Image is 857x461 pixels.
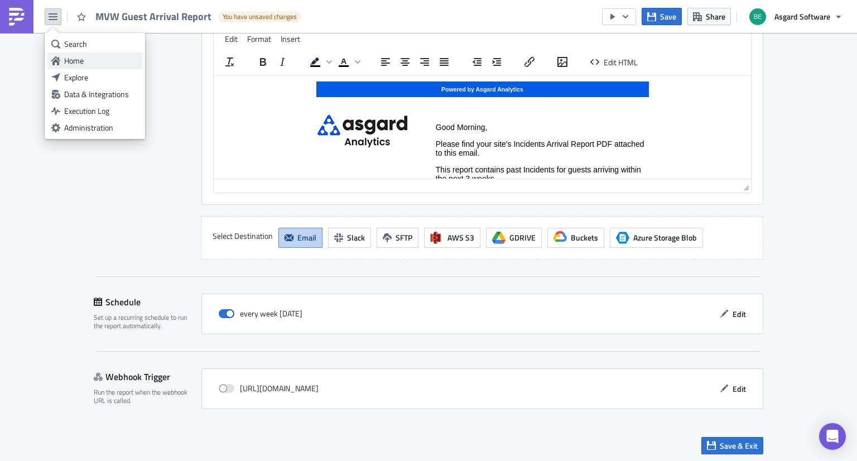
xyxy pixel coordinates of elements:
img: Asgard Analytics [103,39,198,71]
span: Email [297,232,316,243]
img: Avatar [748,7,767,26]
button: GDRIVE [486,228,542,248]
img: PushMetrics [8,8,26,26]
span: Edit [733,383,746,395]
button: Edit [714,305,752,323]
button: Italic [273,54,292,70]
p: Good Morning, [222,47,435,56]
div: Webhook Trigger [94,368,201,385]
button: Clear formatting [220,54,239,70]
body: Rich Text Area. Press ALT-0 for help. [4,4,533,248]
span: Edit HTML [604,56,638,68]
p: Please find your site's Incidents Arrival Report PDF attached to this email. [222,64,435,81]
button: Buckets [547,228,604,248]
iframe: Rich Text Area [214,76,751,179]
div: Open Intercom Messenger [819,423,846,450]
span: AWS S3 [447,232,474,243]
button: Bold [253,54,272,70]
button: Justify [435,54,454,70]
div: [URL][DOMAIN_NAME] [219,380,319,397]
label: Select Destination [213,228,273,244]
button: SFTP [377,228,418,248]
span: Format [247,33,271,45]
span: Edit [733,308,746,320]
button: Slack [328,228,371,248]
button: Save [642,8,682,25]
button: Align center [396,54,415,70]
div: every week [DATE] [219,305,302,322]
div: Text color [334,54,362,70]
button: Align left [376,54,395,70]
button: Align right [415,54,434,70]
button: Share [687,8,731,25]
button: Azure Storage BlobAzure Storage Blob [610,228,703,248]
div: Explore [64,72,138,83]
td: Powered by Asgard Analytics [103,6,435,21]
button: Save & Exit [701,437,763,454]
button: Asgard Software [743,4,849,29]
span: MVW Guest Arrival Report [95,10,213,23]
span: Buckets [571,232,598,243]
span: Insert [281,33,300,45]
span: GDRIVE [509,232,536,243]
div: Resize [739,179,751,193]
span: Azure Storage Blob [616,231,629,244]
div: Execution Log [64,105,138,117]
span: Azure Storage Blob [633,232,697,243]
div: Search [64,39,138,50]
span: Asgard Software [774,11,830,22]
button: Insert/edit image [553,54,572,70]
div: Schedule [94,294,201,310]
button: Decrease indent [468,54,487,70]
button: Edit [714,380,752,397]
button: Email [278,228,322,248]
button: Edit HTML [586,54,642,70]
button: Insert/edit link [520,54,539,70]
span: Edit [225,33,238,45]
p: This report contains past Incidents for guests arriving within the next 3 weeks. [222,89,435,107]
div: Set up a recurring schedule to run the report automatically. [94,313,194,330]
span: Save [660,11,676,22]
span: Slack [347,232,365,243]
div: Run the report when the webhook URL is called. [94,388,194,405]
span: SFTP [396,232,412,243]
button: Increase indent [487,54,506,70]
div: Home [64,55,138,66]
span: Save & Exit [720,440,758,452]
button: AWS S3 [424,228,480,248]
span: You have unsaved changes [223,12,297,21]
div: Administration [64,122,138,133]
div: Data & Integrations [64,89,138,100]
div: Background color [306,54,334,70]
span: Share [706,11,725,22]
